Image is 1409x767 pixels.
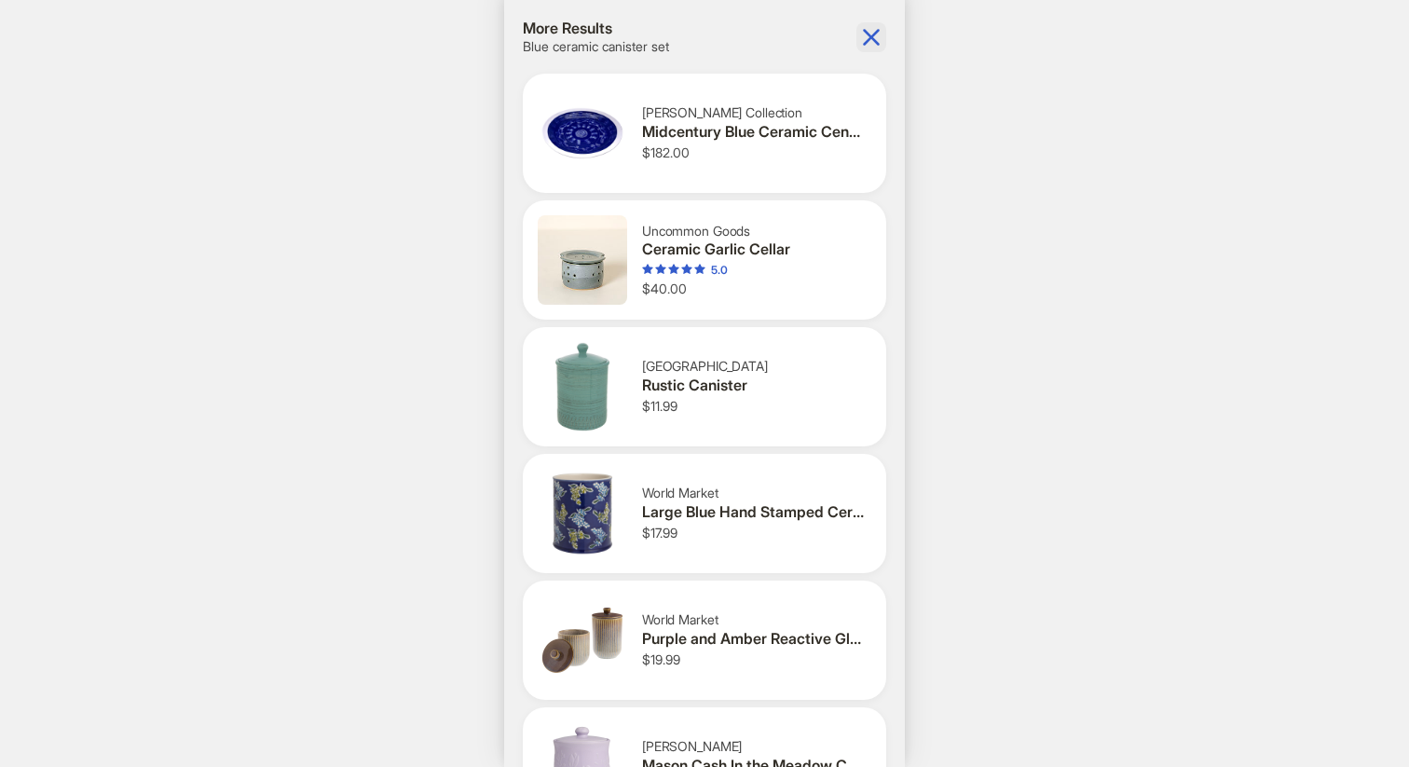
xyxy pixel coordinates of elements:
div: Large Blue Hand Stamped Ceramic Floral Storage Canister [642,502,864,522]
img: Large Blue Hand Stamped Ceramic Floral Storage Canister [538,469,627,558]
span: star [655,264,666,275]
div: [PERSON_NAME] Collection [642,104,864,121]
div: World Market [642,611,864,628]
span: star [694,264,705,275]
span: $182.00 [642,144,690,160]
div: Ceramic Garlic CellarUncommon GoodsCeramic Garlic Cellar5.0 out of 5 stars$40.00 [523,200,886,320]
div: Purple and Amber Reactive Glaze Ceramic Storage Canister [642,629,864,649]
img: Purple and Amber Reactive Glaze Ceramic Storage Canister [538,596,627,685]
span: $40.00 [642,281,687,296]
span: star [681,264,692,275]
img: Rustic Canister [538,342,627,431]
img: Ceramic Garlic Cellar [538,215,627,305]
div: Uncommon Goods [642,223,864,240]
img: Midcentury Blue Ceramic Center Plate [538,89,627,178]
div: Large Blue Hand Stamped Ceramic Floral Storage CanisterWorld MarketLarge Blue Hand Stamped Cerami... [523,454,886,573]
span: $11.99 [642,398,677,414]
div: [PERSON_NAME] [642,738,864,755]
span: star [668,264,679,275]
div: World Market [642,485,864,501]
div: Rustic Canister[GEOGRAPHIC_DATA]Rustic Canister$11.99 [523,327,886,446]
div: Rustic Canister [642,376,864,395]
div: 5.0 [711,263,728,278]
span: star [642,264,653,275]
div: 5.0 out of 5 stars [642,263,728,278]
h2: Blue ceramic canister set [523,38,669,55]
div: Midcentury Blue Ceramic Center Plate [642,122,864,142]
div: Purple and Amber Reactive Glaze Ceramic Storage CanisterWorld MarketPurple and Amber Reactive Gla... [523,581,886,700]
h1: More Results [523,19,669,38]
div: [GEOGRAPHIC_DATA] [642,358,864,375]
div: Midcentury Blue Ceramic Center Plate[PERSON_NAME] CollectionMidcentury Blue Ceramic Center Plate$... [523,74,886,193]
span: $19.99 [642,651,680,667]
span: $17.99 [642,525,677,541]
div: Ceramic Garlic Cellar [642,240,864,259]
